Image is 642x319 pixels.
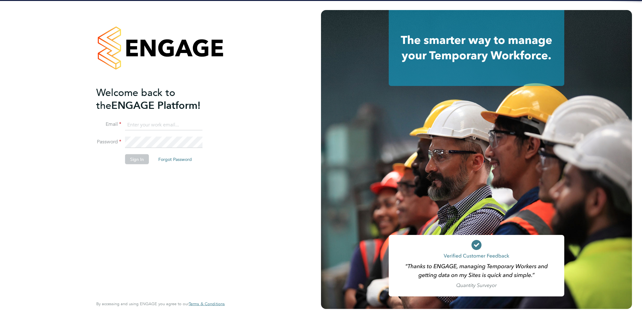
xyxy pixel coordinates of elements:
span: By accessing and using ENGAGE you agree to our [96,301,225,306]
span: Welcome back to the [96,86,175,111]
label: Email [96,121,121,128]
input: Enter your work email... [125,119,203,130]
a: Terms & Conditions [189,301,225,306]
button: Sign In [125,154,149,164]
button: Forgot Password [153,154,197,164]
label: Password [96,139,121,145]
h2: ENGAGE Platform! [96,86,218,112]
